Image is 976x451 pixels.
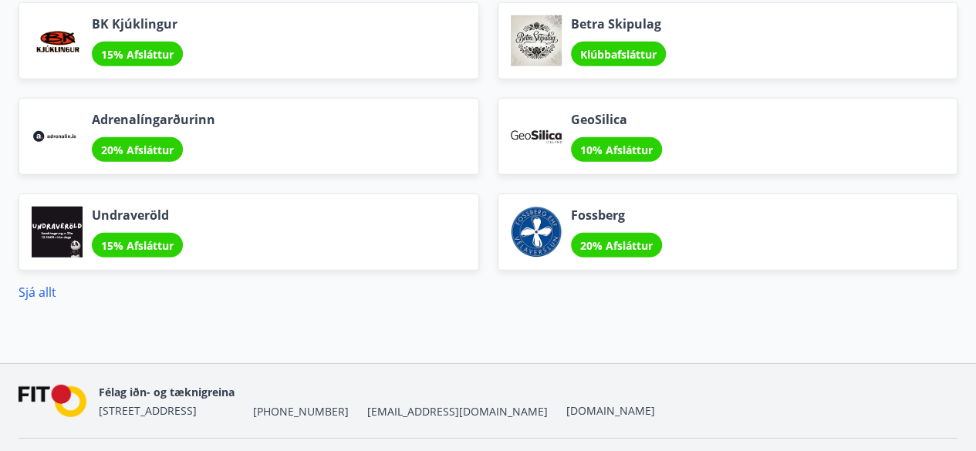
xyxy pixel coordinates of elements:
span: Fossberg [571,207,662,224]
span: 15% Afsláttur [101,238,174,253]
img: FPQVkF9lTnNbbaRSFyT17YYeljoOGk5m51IhT0bO.png [19,385,86,418]
span: Betra Skipulag [571,15,666,32]
span: GeoSilica [571,111,662,128]
span: [EMAIL_ADDRESS][DOMAIN_NAME] [367,404,548,419]
span: Adrenalíngarðurinn [92,111,215,128]
span: Undraveröld [92,207,183,224]
a: Sjá allt [19,284,56,301]
span: Félag iðn- og tæknigreina [99,385,235,399]
span: 15% Afsláttur [101,47,174,62]
a: [DOMAIN_NAME] [566,403,655,418]
span: 20% Afsláttur [580,238,653,253]
span: [PHONE_NUMBER] [253,404,349,419]
span: 10% Afsláttur [580,143,653,157]
span: BK Kjúklingur [92,15,183,32]
span: 20% Afsláttur [101,143,174,157]
span: [STREET_ADDRESS] [99,403,197,418]
span: Klúbbafsláttur [580,47,657,62]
